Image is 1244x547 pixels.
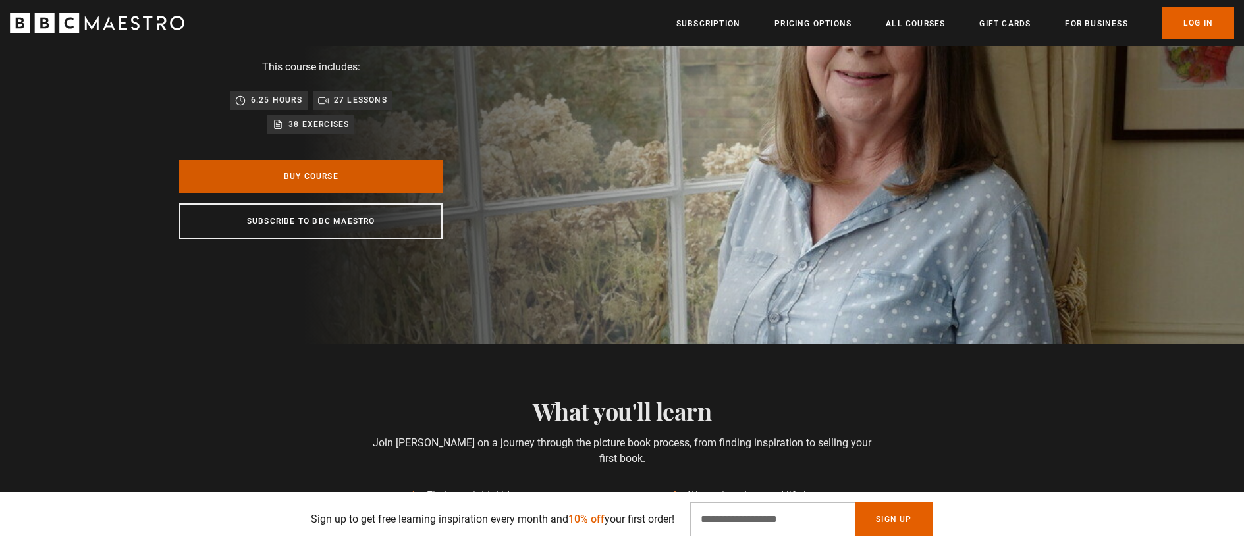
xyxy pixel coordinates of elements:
[676,7,1234,39] nav: Primary
[367,435,877,467] p: Join [PERSON_NAME] on a journey through the picture book process, from finding inspiration to sel...
[367,397,877,425] h2: What you'll learn
[179,203,443,239] a: Subscribe to BBC Maestro
[179,160,443,193] a: Buy Course
[676,17,740,30] a: Subscription
[662,488,844,504] li: Weave in values and life lessons
[886,17,945,30] a: All Courses
[1162,7,1234,39] a: Log In
[10,13,184,33] svg: BBC Maestro
[1065,17,1127,30] a: For business
[774,17,852,30] a: Pricing Options
[568,513,605,525] span: 10% off
[311,511,674,527] p: Sign up to get free learning inspiration every month and your first order!
[262,59,360,75] p: This course includes:
[979,17,1031,30] a: Gift Cards
[855,502,933,536] button: Sign Up
[251,93,302,107] p: 6.25 hours
[288,118,349,131] p: 38 exercises
[334,93,387,107] p: 27 lessons
[400,488,583,504] li: Find your initial idea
